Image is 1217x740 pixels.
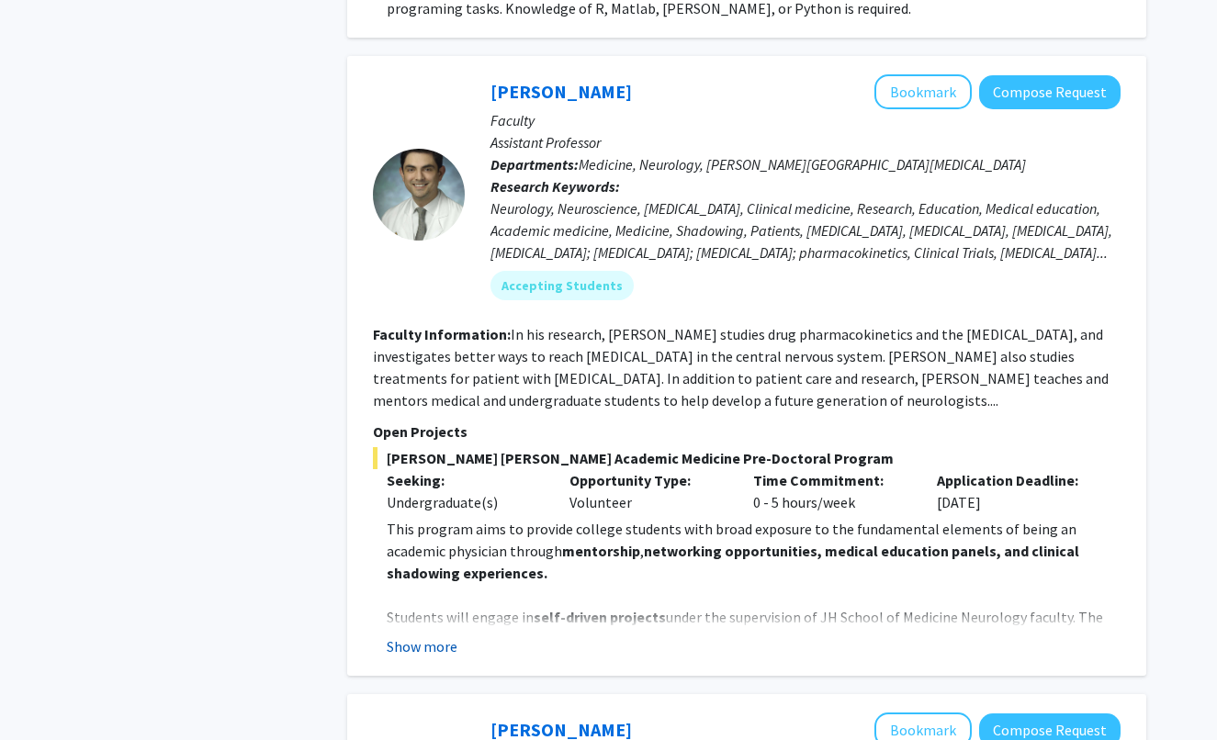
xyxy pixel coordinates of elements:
iframe: Chat [14,657,78,726]
div: Neurology, Neuroscience, [MEDICAL_DATA], Clinical medicine, Research, Education, Medical educatio... [490,197,1121,263]
button: Compose Request to Carlos Romo [979,75,1121,109]
b: Departments: [490,155,579,174]
p: Application Deadline: [937,469,1093,491]
mat-chip: Accepting Students [490,271,634,300]
p: Students will engage in under the supervision of JH School of Medicine Neurology faculty. The pro... [387,606,1121,672]
p: Seeking: [387,469,543,491]
p: Time Commitment: [753,469,909,491]
b: Research Keywords: [490,177,620,196]
p: Assistant Professor [490,131,1121,153]
button: Show more [387,635,457,657]
fg-read-more: In his research, [PERSON_NAME] studies drug pharmacokinetics and the [MEDICAL_DATA], and investig... [373,325,1109,409]
div: 0 - 5 hours/week [739,469,923,513]
div: Volunteer [556,469,739,513]
strong: networking opportunities, medical education panels, and clinical shadowing experiences. [387,542,1079,582]
a: [PERSON_NAME] [490,80,632,103]
button: Add Carlos Romo to Bookmarks [874,74,972,109]
span: Medicine, Neurology, [PERSON_NAME][GEOGRAPHIC_DATA][MEDICAL_DATA] [579,155,1026,174]
p: Opportunity Type: [569,469,726,491]
b: Faculty Information: [373,325,511,343]
p: Faculty [490,109,1121,131]
p: This program aims to provide college students with broad exposure to the fundamental elements of ... [387,518,1121,584]
div: Undergraduate(s) [387,491,543,513]
div: [DATE] [923,469,1107,513]
strong: mentorship [562,542,640,560]
span: [PERSON_NAME] [PERSON_NAME] Academic Medicine Pre-Doctoral Program [373,447,1121,469]
p: Open Projects [373,420,1121,443]
strong: self-driven projects [534,608,666,626]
